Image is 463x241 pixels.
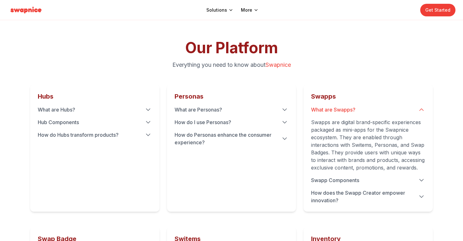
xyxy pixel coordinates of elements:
[311,189,425,204] summary: How does the Swapp Creator empower innovation?
[311,92,425,101] h3: Swapps
[38,118,152,126] summary: Hub Components
[30,60,433,69] p: Everything you need to know about
[265,61,291,68] span: Swapnice
[30,40,433,55] h1: Our Platform
[420,4,455,16] a: Get Started
[241,7,259,13] button: More
[8,5,44,15] img: Swapnice Logo
[38,131,152,139] summary: How do Hubs transform products?
[38,92,152,101] h3: Hubs
[311,118,425,171] p: Swapps are digital brand-specific experiences packaged as mini-apps for the Swapnice ecosystem. T...
[175,106,289,113] summary: What are Personas?
[38,106,152,113] summary: What are Hubs?
[311,106,425,113] summary: What are Swapps?
[175,131,289,146] summary: How do Personas enhance the consumer experience?
[311,176,425,184] summary: Swapp Components
[175,118,289,126] summary: How do I use Personas?
[206,7,233,13] button: Solutions
[175,92,289,101] h3: Personas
